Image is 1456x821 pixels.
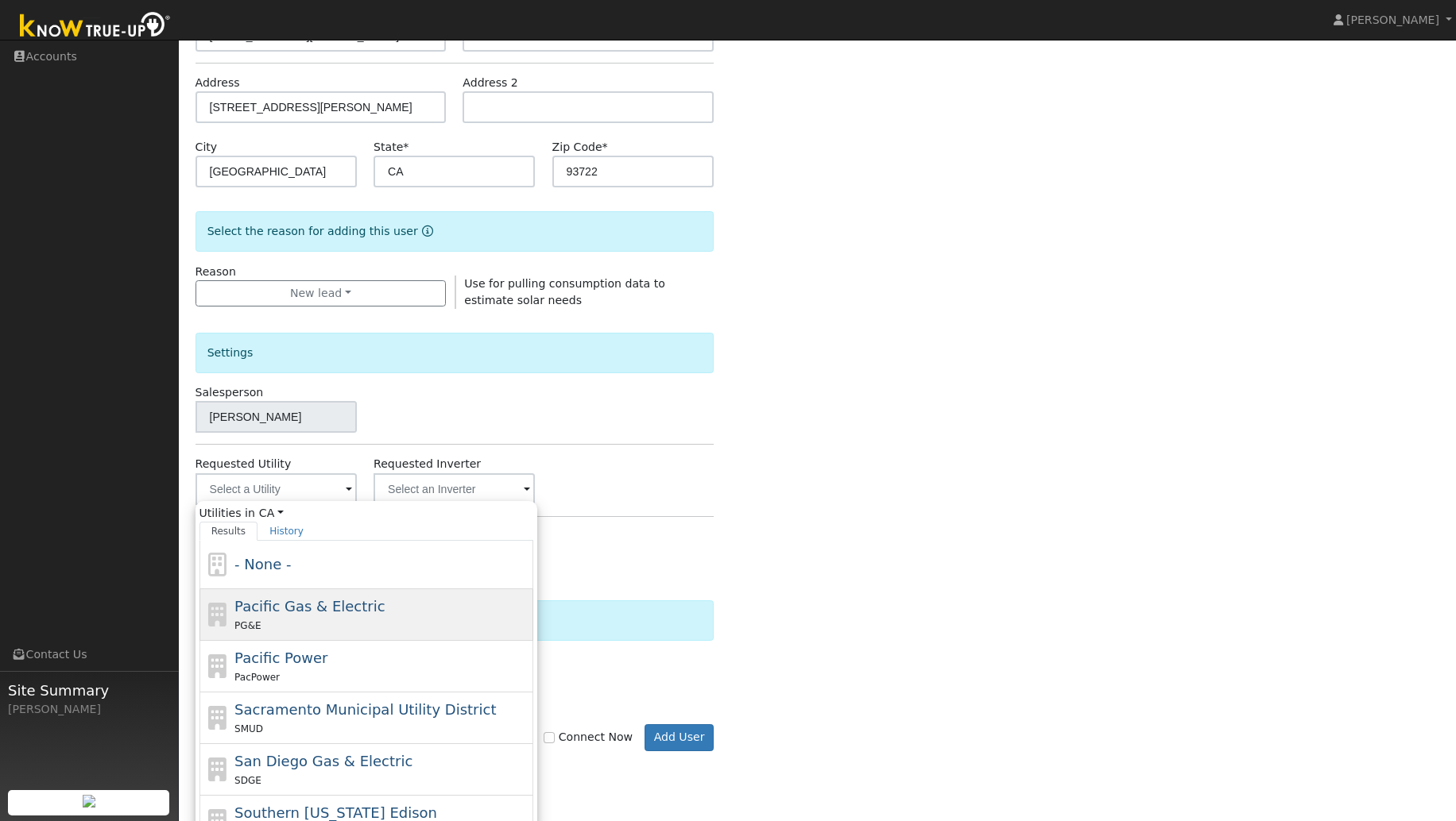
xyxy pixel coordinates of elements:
span: Utilities in [199,505,533,522]
span: - None - [234,556,291,572]
span: Required [602,141,608,153]
button: New lead [196,280,447,307]
label: Requested Utility [196,456,292,472]
span: SMUD [234,723,263,734]
label: Address [196,75,240,91]
span: Southern [US_STATE] Edison [234,804,437,821]
label: Reason [196,264,236,280]
input: Select a User [196,401,357,433]
div: [PERSON_NAME] [8,701,170,718]
label: State [374,139,409,156]
span: Sacramento Municipal Utility District [234,701,496,718]
label: Requested Inverter [374,456,481,472]
span: SDGE [234,775,261,786]
div: Select the reason for adding this user [196,211,714,252]
input: Select a Utility [196,473,357,505]
label: Zip Code [552,139,608,156]
span: Use for pulling consumption data to estimate solar needs [464,277,664,306]
label: Salesperson [196,384,264,401]
span: Required [403,141,409,153]
img: retrieve [83,795,95,808]
label: Address 2 [463,75,518,91]
label: City [196,139,218,156]
label: Connect Now [544,729,633,746]
span: Pacific Gas & Electric [234,598,385,615]
img: Know True-Up [12,9,179,44]
span: Site Summary [8,680,170,701]
div: Settings [196,333,714,373]
span: Pacific Power [234,649,327,666]
a: History [258,522,316,541]
input: Connect Now [544,732,555,743]
span: [PERSON_NAME] [1346,13,1439,26]
a: Results [199,522,258,541]
button: Add User [645,724,714,751]
a: CA [259,505,284,522]
input: Select an Inverter [374,473,535,505]
a: Reason for new user [418,225,433,237]
span: PG&E [234,620,261,631]
span: PacPower [234,672,280,683]
span: San Diego Gas & Electric [234,753,412,769]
